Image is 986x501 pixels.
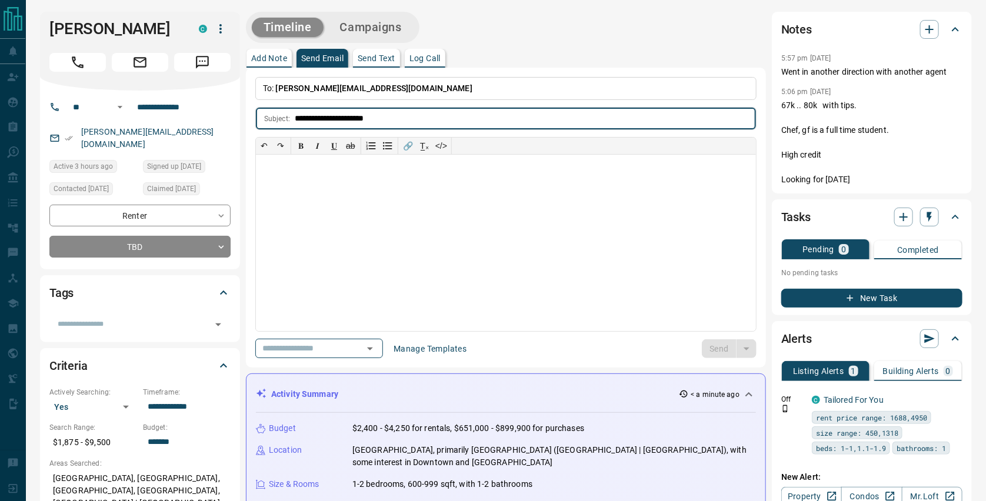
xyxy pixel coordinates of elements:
[781,329,812,348] h2: Alerts
[199,25,207,33] div: condos.ca
[269,444,302,456] p: Location
[897,246,939,254] p: Completed
[49,433,137,452] p: $1,875 - $9,500
[49,160,137,176] div: Wed Oct 15 2025
[781,471,962,483] p: New Alert:
[251,54,287,62] p: Add Note
[781,208,811,226] h2: Tasks
[49,283,74,302] h2: Tags
[358,54,395,62] p: Send Text
[946,367,951,375] p: 0
[256,383,756,405] div: Activity Summary< a minute ago
[49,422,137,433] p: Search Range:
[793,367,844,375] p: Listing Alerts
[781,66,962,78] p: Went in another direction with another agent
[49,352,231,380] div: Criteria
[851,367,856,375] p: 1
[883,367,939,375] p: Building Alerts
[276,83,472,93] span: [PERSON_NAME][EMAIL_ADDRESS][DOMAIN_NAME]
[781,15,962,44] div: Notes
[269,478,319,490] p: Size & Rooms
[271,388,338,400] p: Activity Summary
[143,387,231,398] p: Timeframe:
[252,18,324,37] button: Timeline
[331,141,337,151] span: 𝐔
[143,182,231,199] div: Tue Apr 08 2025
[781,203,962,231] div: Tasks
[816,442,886,454] span: beds: 1-1,1.1-1.9
[781,20,812,39] h2: Notes
[49,398,137,416] div: Yes
[417,138,433,154] button: T̲ₓ
[49,205,231,226] div: Renter
[897,442,946,454] span: bathrooms: 1
[346,141,355,151] s: ab
[781,394,805,405] p: Off
[363,138,379,154] button: Numbered list
[293,138,309,154] button: 𝐁
[824,395,884,405] a: Tailored For You
[816,412,927,423] span: rent price range: 1688,4950
[49,356,88,375] h2: Criteria
[691,389,739,400] p: < a minute ago
[49,19,181,38] h1: [PERSON_NAME]
[352,444,756,469] p: [GEOGRAPHIC_DATA], primarily [GEOGRAPHIC_DATA] ([GEOGRAPHIC_DATA] | [GEOGRAPHIC_DATA]), with some...
[841,245,846,253] p: 0
[342,138,359,154] button: ab
[702,339,757,358] div: split button
[379,138,396,154] button: Bullet list
[816,427,898,439] span: size range: 450,1318
[49,236,231,258] div: TBD
[812,396,820,404] div: condos.ca
[143,160,231,176] div: Wed May 15 2024
[49,279,231,307] div: Tags
[328,18,414,37] button: Campaigns
[113,100,127,114] button: Open
[256,138,272,154] button: ↶
[433,138,449,154] button: </>
[352,478,532,490] p: 1-2 bedrooms, 600-999 sqft, with 1-2 bathrooms
[174,53,231,72] span: Message
[781,325,962,353] div: Alerts
[352,422,584,435] p: $2,400 - $4,250 for rentals, $651,000 - $899,900 for purchases
[147,183,196,195] span: Claimed [DATE]
[309,138,326,154] button: 𝑰
[781,289,962,308] button: New Task
[781,54,831,62] p: 5:57 pm [DATE]
[781,99,962,186] p: 67k .. 80k with tips. Chef, gf is a full time student. High credit Looking for [DATE]
[147,161,201,172] span: Signed up [DATE]
[272,138,289,154] button: ↷
[400,138,417,154] button: 🔗
[49,387,137,398] p: Actively Searching:
[65,134,73,142] svg: Email Verified
[409,54,441,62] p: Log Call
[802,245,834,253] p: Pending
[255,77,757,100] p: To:
[781,405,790,413] svg: Push Notification Only
[264,113,290,124] p: Subject:
[387,339,474,358] button: Manage Templates
[301,54,344,62] p: Send Email
[54,183,109,195] span: Contacted [DATE]
[49,458,231,469] p: Areas Searched:
[210,316,226,333] button: Open
[143,422,231,433] p: Budget:
[362,340,378,357] button: Open
[781,264,962,282] p: No pending tasks
[269,422,296,435] p: Budget
[81,127,214,149] a: [PERSON_NAME][EMAIL_ADDRESS][DOMAIN_NAME]
[326,138,342,154] button: 𝐔
[781,88,831,96] p: 5:06 pm [DATE]
[54,161,113,172] span: Active 3 hours ago
[49,53,106,72] span: Call
[49,182,137,199] div: Wed Apr 09 2025
[112,53,168,72] span: Email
